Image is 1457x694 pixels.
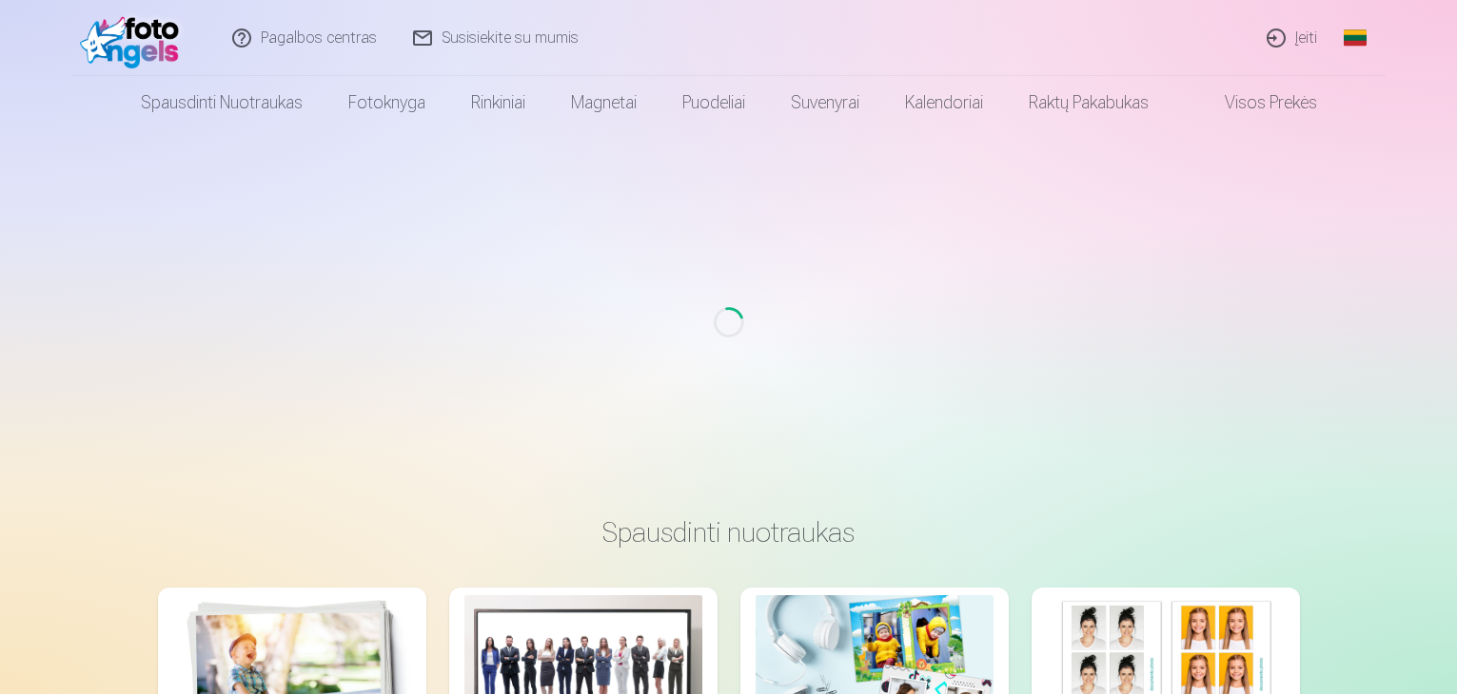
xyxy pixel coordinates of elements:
a: Puodeliai [660,76,768,129]
a: Raktų pakabukas [1006,76,1172,129]
a: Kalendoriai [882,76,1006,129]
a: Magnetai [548,76,660,129]
a: Suvenyrai [768,76,882,129]
h3: Spausdinti nuotraukas [173,515,1285,549]
a: Rinkiniai [448,76,548,129]
a: Fotoknyga [325,76,448,129]
img: /fa2 [80,8,189,68]
a: Visos prekės [1172,76,1340,129]
a: Spausdinti nuotraukas [118,76,325,129]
